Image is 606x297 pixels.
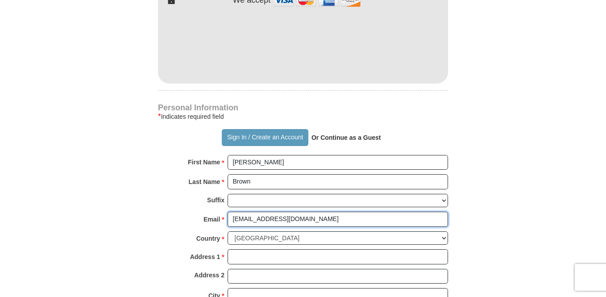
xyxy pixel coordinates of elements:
[222,129,308,146] button: Sign In / Create an Account
[207,194,224,206] strong: Suffix
[203,213,220,226] strong: Email
[158,104,448,111] h4: Personal Information
[158,111,448,122] div: Indicates required field
[196,232,220,245] strong: Country
[190,251,220,263] strong: Address 1
[188,156,220,168] strong: First Name
[189,176,220,188] strong: Last Name
[194,269,224,281] strong: Address 2
[311,134,381,141] strong: Or Continue as a Guest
